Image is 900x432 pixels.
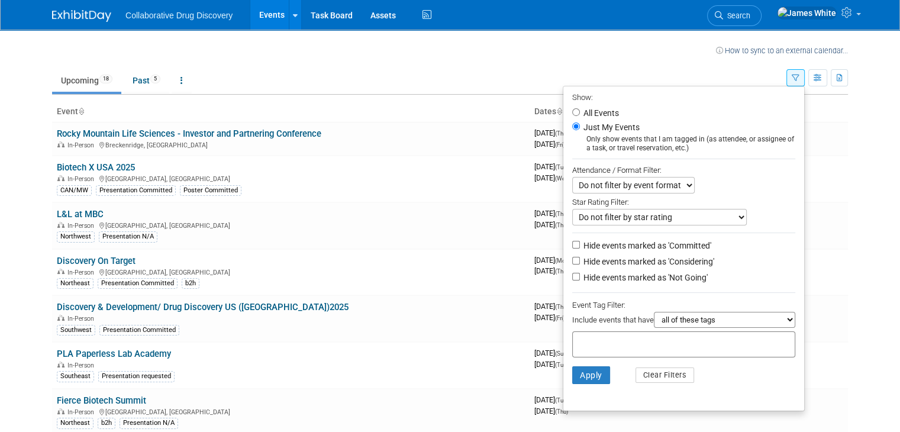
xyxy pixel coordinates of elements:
div: [GEOGRAPHIC_DATA], [GEOGRAPHIC_DATA] [57,267,525,276]
div: Show: [572,89,795,104]
span: (Tue) [555,397,568,404]
span: (Sun) [555,350,568,357]
a: L&L at MBC [57,209,104,220]
span: (Thu) [555,268,568,275]
span: In-Person [67,315,98,323]
div: Presentation Committed [96,185,176,196]
div: Poster Committed [180,185,241,196]
a: Search [707,5,762,26]
span: [DATE] [534,395,572,404]
span: [DATE] [534,266,568,275]
a: Biotech X USA 2025 [57,162,135,173]
a: How to sync to an external calendar... [716,46,848,55]
span: (Thu) [555,211,568,217]
div: Southwest [57,325,95,336]
span: 18 [99,75,112,83]
a: Discovery & Development/ Drug Discovery US ([GEOGRAPHIC_DATA])2025 [57,302,349,312]
span: In-Person [67,222,98,230]
span: In-Person [67,141,98,149]
div: [GEOGRAPHIC_DATA], [GEOGRAPHIC_DATA] [57,220,525,230]
img: In-Person Event [57,269,64,275]
div: Only show events that I am tagged in (as attendee, or assignee of a task, or travel reservation, ... [572,135,795,153]
label: Hide events marked as 'Committed' [581,240,711,252]
span: [DATE] [534,128,572,137]
span: In-Person [67,269,98,276]
label: Hide events marked as 'Considering' [581,256,714,267]
img: In-Person Event [57,175,64,181]
img: In-Person Event [57,315,64,321]
div: Presentation requested [98,371,175,382]
a: Discovery On Target [57,256,136,266]
span: (Mon) [555,257,570,264]
span: [DATE] [534,162,572,171]
span: Search [723,11,750,20]
span: [DATE] [534,313,564,322]
img: In-Person Event [57,362,64,367]
div: b2h [182,278,199,289]
div: Northeast [57,418,93,428]
th: Event [52,102,530,122]
span: (Tue) [555,164,568,170]
div: Attendance / Format Filter: [572,163,795,177]
span: [DATE] [534,220,568,229]
img: ExhibitDay [52,10,111,22]
button: Apply [572,366,610,384]
img: In-Person Event [57,141,64,147]
div: CAN/MW [57,185,92,196]
span: (Thu) [555,304,568,310]
a: Fierce Biotech Summit [57,395,146,406]
span: [DATE] [534,360,568,369]
a: Sort by Start Date [556,107,562,116]
span: (Fri) [555,141,564,148]
span: [DATE] [534,140,564,149]
label: All Events [581,109,619,117]
label: Hide events marked as 'Not Going' [581,272,708,283]
a: Past5 [124,69,169,92]
span: (Fri) [555,315,564,321]
img: James White [777,7,837,20]
span: [DATE] [534,209,572,218]
div: Presentation Committed [98,278,178,289]
img: In-Person Event [57,222,64,228]
span: [DATE] [534,256,574,265]
span: [DATE] [534,173,570,182]
div: Southeast [57,371,94,382]
span: In-Person [67,362,98,369]
a: Sort by Event Name [78,107,84,116]
a: PLA Paperless Lab Academy [57,349,171,359]
div: Northeast [57,278,93,289]
span: (Wed) [555,175,570,182]
label: Just My Events [581,121,640,133]
span: (Thu) [555,130,568,137]
span: (Thu) [555,222,568,228]
th: Dates [530,102,689,122]
div: Breckenridge, [GEOGRAPHIC_DATA] [57,140,525,149]
span: (Tue) [555,362,568,368]
div: b2h [98,418,115,428]
button: Clear Filters [636,367,695,383]
div: Include events that have [572,312,795,331]
div: [GEOGRAPHIC_DATA], [GEOGRAPHIC_DATA] [57,407,525,416]
a: Upcoming18 [52,69,121,92]
div: [GEOGRAPHIC_DATA], [GEOGRAPHIC_DATA] [57,173,525,183]
div: Event Tag Filter: [572,298,795,312]
span: [DATE] [534,302,572,311]
a: Rocky Mountain Life Sciences - Investor and Partnering Conference [57,128,321,139]
span: In-Person [67,175,98,183]
div: Presentation Committed [99,325,179,336]
span: 5 [150,75,160,83]
div: Presentation N/A [120,418,178,428]
img: In-Person Event [57,408,64,414]
span: Collaborative Drug Discovery [125,11,233,20]
span: (Thu) [555,408,568,415]
span: [DATE] [534,349,572,357]
div: Presentation N/A [99,231,157,242]
span: [DATE] [534,407,568,415]
div: Star Rating Filter: [572,194,795,209]
div: Northwest [57,231,95,242]
span: In-Person [67,408,98,416]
